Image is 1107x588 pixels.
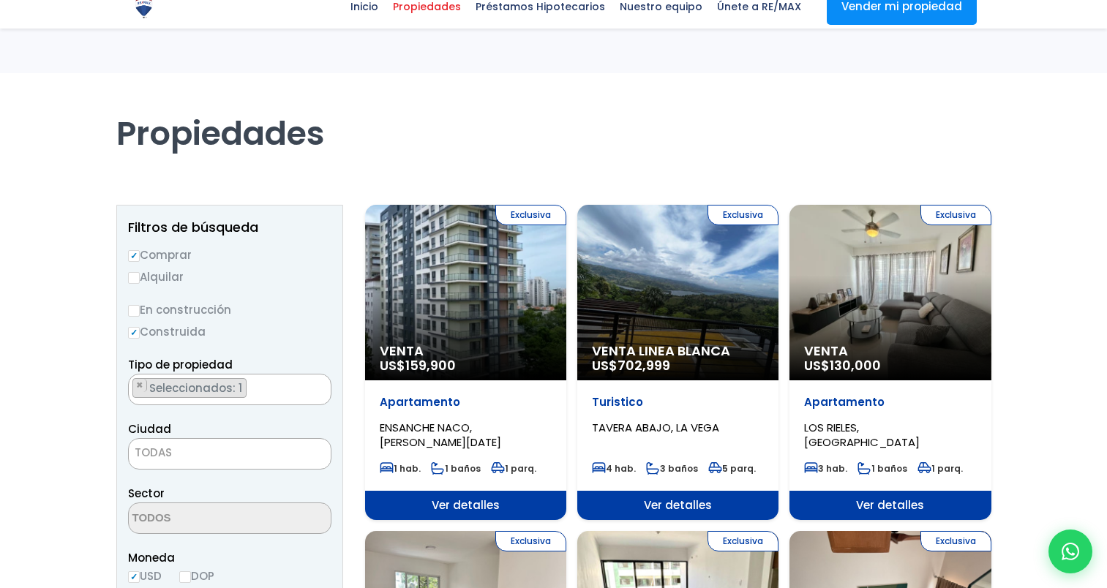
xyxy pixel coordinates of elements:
span: Exclusiva [920,205,991,225]
p: Apartamento [380,395,552,410]
p: Apartamento [804,395,976,410]
a: Exclusiva Venta US$159,900 Apartamento ENSANCHE NACO, [PERSON_NAME][DATE] 1 hab. 1 baños 1 parq. ... [365,205,566,520]
span: LOS RIELES, [GEOGRAPHIC_DATA] [804,420,920,450]
input: En construcción [128,305,140,317]
input: Comprar [128,250,140,262]
span: × [136,379,143,392]
span: Exclusiva [920,531,991,551]
span: 4 hab. [592,462,636,475]
span: Exclusiva [708,205,778,225]
span: TODAS [129,442,331,463]
span: Exclusiva [495,205,566,225]
h2: Filtros de búsqueda [128,220,331,235]
span: ENSANCHE NACO, [PERSON_NAME][DATE] [380,420,501,450]
span: Tipo de propiedad [128,357,233,372]
span: TAVERA ABAJO, LA VEGA [592,420,719,435]
a: Exclusiva Venta US$130,000 Apartamento LOS RIELES, [GEOGRAPHIC_DATA] 3 hab. 1 baños 1 parq. Ver d... [789,205,991,520]
span: Ver detalles [789,491,991,520]
input: DOP [179,571,191,583]
span: 1 baños [858,462,907,475]
span: Venta Linea Blanca [592,344,764,358]
span: Seleccionados: 1 [148,380,246,396]
span: US$ [380,356,456,374]
p: Turistico [592,395,764,410]
button: Remove item [133,379,147,392]
span: US$ [804,356,881,374]
span: US$ [592,356,670,374]
button: Remove all items [315,378,323,393]
span: Ciudad [128,421,171,437]
label: En construcción [128,301,331,319]
span: 1 baños [431,462,481,475]
span: Moneda [128,549,331,567]
span: Ver detalles [365,491,566,520]
span: Sector [128,486,165,501]
span: Ver detalles [577,491,778,520]
h1: Propiedades [116,73,991,154]
span: 702,999 [618,356,670,374]
label: USD [128,567,162,585]
span: Exclusiva [708,531,778,551]
span: 3 hab. [804,462,847,475]
span: 1 parq. [918,462,963,475]
textarea: Search [129,503,271,535]
textarea: Search [129,374,137,406]
label: Alquilar [128,268,331,286]
label: DOP [179,567,214,585]
label: Comprar [128,246,331,264]
span: 5 parq. [708,462,756,475]
span: 159,900 [405,356,456,374]
span: TODAS [128,438,331,470]
span: 130,000 [830,356,881,374]
label: Construida [128,323,331,341]
a: Exclusiva Venta Linea Blanca US$702,999 Turistico TAVERA ABAJO, LA VEGA 4 hab. 3 baños 5 parq. Ve... [577,205,778,520]
input: Construida [128,327,140,339]
span: Venta [380,344,552,358]
span: 3 baños [646,462,698,475]
span: Exclusiva [495,531,566,551]
input: Alquilar [128,272,140,284]
input: USD [128,571,140,583]
span: 1 parq. [491,462,536,475]
span: × [315,379,323,392]
span: Venta [804,344,976,358]
span: TODAS [135,445,172,460]
span: 1 hab. [380,462,421,475]
li: APARTAMENTO [132,378,247,398]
